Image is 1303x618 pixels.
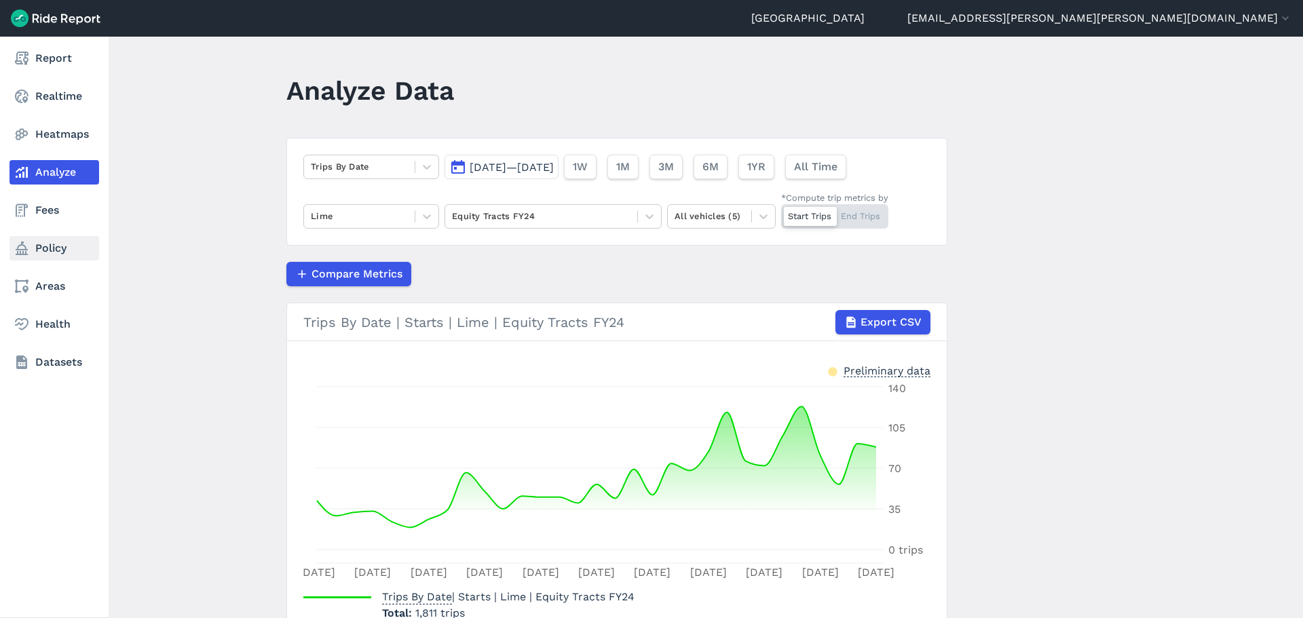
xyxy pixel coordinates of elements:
tspan: [DATE] [466,566,503,579]
span: 6M [702,159,719,175]
tspan: [DATE] [523,566,559,579]
tspan: 105 [888,421,905,434]
button: [EMAIL_ADDRESS][PERSON_NAME][PERSON_NAME][DOMAIN_NAME] [907,10,1292,26]
span: [DATE]—[DATE] [470,161,554,174]
a: Health [10,312,99,336]
span: 1M [616,159,630,175]
span: Trips By Date [382,586,452,604]
img: Ride Report [11,9,100,27]
button: [DATE]—[DATE] [445,155,559,179]
div: Preliminary data [844,363,930,377]
span: 1W [573,159,588,175]
button: Compare Metrics [286,262,411,286]
tspan: [DATE] [858,566,894,579]
button: 1W [564,155,597,179]
button: 3M [649,155,683,179]
tspan: 70 [888,462,901,475]
tspan: 140 [888,382,906,395]
h1: Analyze Data [286,72,454,109]
a: Areas [10,274,99,298]
tspan: [DATE] [802,566,839,579]
a: Policy [10,236,99,260]
div: Trips By Date | Starts | Lime | Equity Tracts FY24 [303,310,930,334]
span: 3M [658,159,674,175]
a: Fees [10,198,99,223]
tspan: [DATE] [578,566,615,579]
a: Realtime [10,84,99,109]
button: 1M [607,155,639,179]
button: 1YR [738,155,774,179]
tspan: [DATE] [634,566,671,579]
span: | Starts | Lime | Equity Tracts FY24 [382,590,635,603]
button: Export CSV [835,310,930,334]
a: Heatmaps [10,122,99,147]
span: 1YR [747,159,766,175]
tspan: [DATE] [690,566,727,579]
a: Report [10,46,99,71]
div: *Compute trip metrics by [781,191,888,204]
a: Datasets [10,350,99,374]
button: 6M [694,155,728,179]
span: All Time [794,159,837,175]
a: [GEOGRAPHIC_DATA] [751,10,865,26]
button: All Time [785,155,846,179]
tspan: 35 [888,503,901,516]
span: Export CSV [861,314,922,330]
tspan: 0 trips [888,543,923,556]
span: Compare Metrics [311,266,402,282]
a: Analyze [10,160,99,185]
tspan: [DATE] [411,566,447,579]
tspan: [DATE] [354,566,391,579]
tspan: [DATE] [299,566,335,579]
tspan: [DATE] [746,566,782,579]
